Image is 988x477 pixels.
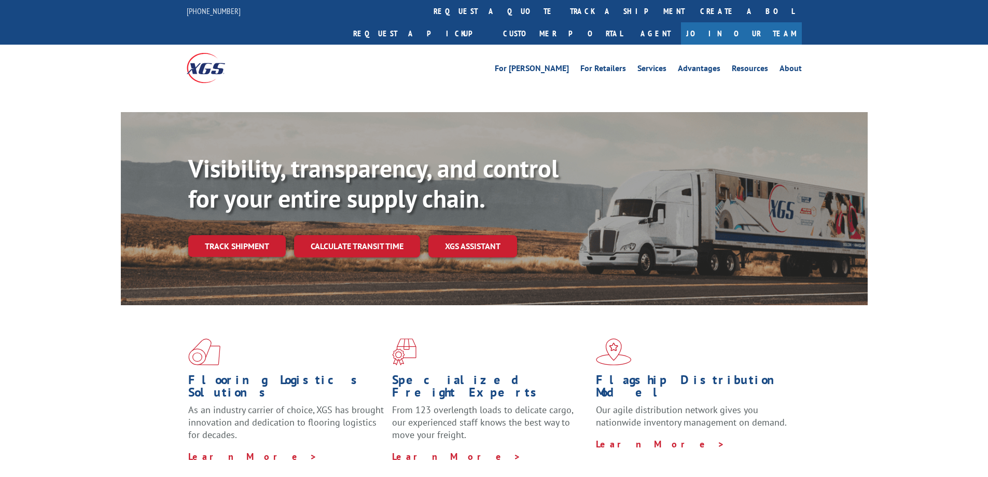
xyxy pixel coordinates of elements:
[187,6,241,16] a: [PHONE_NUMBER]
[732,64,768,76] a: Resources
[596,374,792,404] h1: Flagship Distribution Model
[495,22,630,45] a: Customer Portal
[392,404,588,450] p: From 123 overlength loads to delicate cargo, our experienced staff knows the best way to move you...
[637,64,666,76] a: Services
[392,374,588,404] h1: Specialized Freight Experts
[345,22,495,45] a: Request a pickup
[392,451,521,462] a: Learn More >
[596,438,725,450] a: Learn More >
[428,235,517,257] a: XGS ASSISTANT
[294,235,420,257] a: Calculate transit time
[188,338,220,365] img: xgs-icon-total-supply-chain-intelligence-red
[495,64,569,76] a: For [PERSON_NAME]
[188,374,384,404] h1: Flooring Logistics Solutions
[681,22,802,45] a: Join Our Team
[188,451,317,462] a: Learn More >
[596,338,632,365] img: xgs-icon-flagship-distribution-model-red
[188,404,384,441] span: As an industry carrier of choice, XGS has brought innovation and dedication to flooring logistics...
[678,64,720,76] a: Advantages
[780,64,802,76] a: About
[580,64,626,76] a: For Retailers
[188,235,286,257] a: Track shipment
[392,338,416,365] img: xgs-icon-focused-on-flooring-red
[630,22,681,45] a: Agent
[188,152,559,214] b: Visibility, transparency, and control for your entire supply chain.
[596,404,787,428] span: Our agile distribution network gives you nationwide inventory management on demand.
